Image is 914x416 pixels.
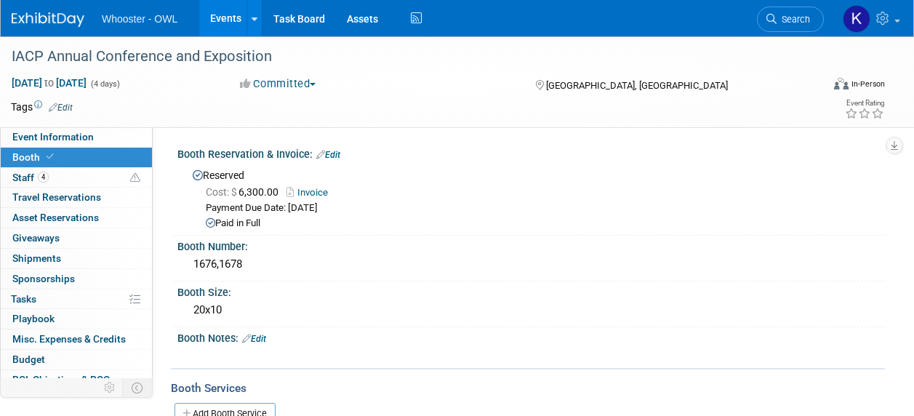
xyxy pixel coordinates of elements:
div: Event Format [758,76,885,97]
a: Sponsorships [1,269,152,289]
td: Personalize Event Tab Strip [97,378,123,397]
span: ROI, Objectives & ROO [12,374,110,385]
a: Travel Reservations [1,188,152,207]
img: Format-Inperson.png [834,78,849,89]
div: Event Rating [845,100,884,107]
a: Budget [1,350,152,369]
span: [DATE] [DATE] [11,76,87,89]
span: Event Information [12,131,94,143]
button: Committed [235,76,321,92]
span: Booth [12,151,57,163]
div: Booth Number: [177,236,885,254]
div: Booth Notes: [177,327,885,346]
div: Paid in Full [206,217,874,231]
img: ExhibitDay [12,12,84,27]
td: Toggle Event Tabs [123,378,153,397]
span: Sponsorships [12,273,75,284]
a: Giveaways [1,228,152,248]
span: Search [777,14,810,25]
span: Asset Reservations [12,212,99,223]
span: Giveaways [12,232,60,244]
div: Booth Services [171,380,885,396]
span: (4 days) [89,79,120,89]
span: Budget [12,353,45,365]
a: Tasks [1,289,152,309]
a: Playbook [1,309,152,329]
a: Booth [1,148,152,167]
span: Whooster - OWL [102,13,177,25]
span: [GEOGRAPHIC_DATA], [GEOGRAPHIC_DATA] [546,80,728,91]
span: Cost: $ [206,186,238,198]
span: Misc. Expenses & Credits [12,333,126,345]
a: Asset Reservations [1,208,152,228]
a: Search [757,7,824,32]
div: Booth Reservation & Invoice: [177,143,885,162]
span: 4 [38,172,49,183]
a: Event Information [1,127,152,147]
a: ROI, Objectives & ROO [1,370,152,390]
span: 6,300.00 [206,186,284,198]
div: Reserved [188,164,874,231]
div: 1676,1678 [188,253,874,276]
div: Payment Due Date: [DATE] [206,201,874,215]
a: Edit [316,150,340,160]
div: In-Person [851,79,885,89]
div: 20x10 [188,299,874,321]
a: Invoice [286,187,335,198]
div: IACP Annual Conference and Exposition [7,44,810,70]
a: Misc. Expenses & Credits [1,329,152,349]
span: Travel Reservations [12,191,101,203]
td: Tags [11,100,73,114]
span: Playbook [12,313,55,324]
a: Edit [242,334,266,344]
span: Potential Scheduling Conflict -- at least one attendee is tagged in another overlapping event. [130,172,140,185]
span: Staff [12,172,49,183]
a: Shipments [1,249,152,268]
a: Staff4 [1,168,152,188]
a: Edit [49,103,73,113]
span: to [42,77,56,89]
span: Tasks [11,293,36,305]
span: Shipments [12,252,61,264]
img: Kamila Castaneda [843,5,870,33]
i: Booth reservation complete [47,153,54,161]
div: Booth Size: [177,281,885,300]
